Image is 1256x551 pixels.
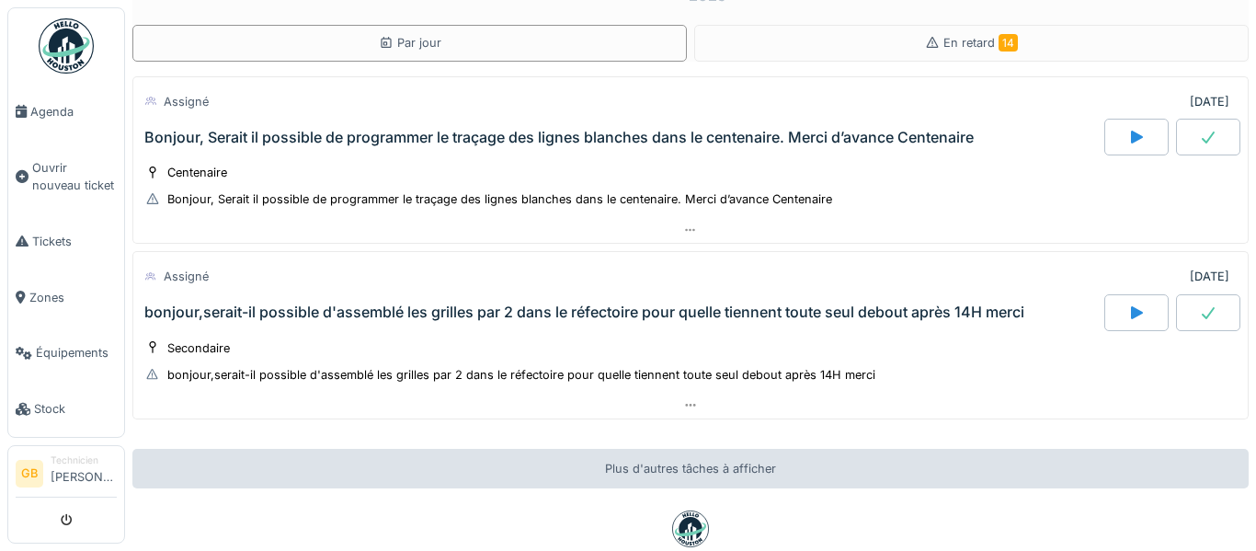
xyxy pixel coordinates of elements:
[1190,268,1229,285] div: [DATE]
[16,453,117,498] a: GB Technicien[PERSON_NAME]
[36,344,117,362] span: Équipements
[144,304,1024,321] div: bonjour,serait-il possible d'assemblé les grilles par 2 dans le réfectoire pour quelle tiennent t...
[999,34,1018,52] span: 14
[51,453,117,467] div: Technicien
[32,233,117,250] span: Tickets
[32,159,117,194] span: Ouvrir nouveau ticket
[672,511,709,547] img: badge-BVDL4wpA.svg
[8,84,124,140] a: Agenda
[29,289,117,306] span: Zones
[8,213,124,270] a: Tickets
[8,326,124,382] a: Équipements
[1190,93,1229,110] div: [DATE]
[167,164,227,181] div: Centenaire
[30,103,117,121] span: Agenda
[379,34,441,52] div: Par jour
[8,270,124,326] a: Zones
[16,460,43,488] li: GB
[144,129,974,146] div: Bonjour, Serait il possible de programmer le traçage des lignes blanches dans le centenaire. Merc...
[167,339,230,357] div: Secondaire
[943,36,1018,50] span: En retard
[51,453,117,493] li: [PERSON_NAME]
[34,400,117,418] span: Stock
[39,18,94,74] img: Badge_color-CXgf-gQk.svg
[8,381,124,437] a: Stock
[164,268,209,285] div: Assigné
[167,190,832,208] div: Bonjour, Serait il possible de programmer le traçage des lignes blanches dans le centenaire. Merc...
[132,449,1249,488] div: Plus d'autres tâches à afficher
[164,93,209,110] div: Assigné
[167,366,875,384] div: bonjour,serait-il possible d'assemblé les grilles par 2 dans le réfectoire pour quelle tiennent t...
[8,140,124,213] a: Ouvrir nouveau ticket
